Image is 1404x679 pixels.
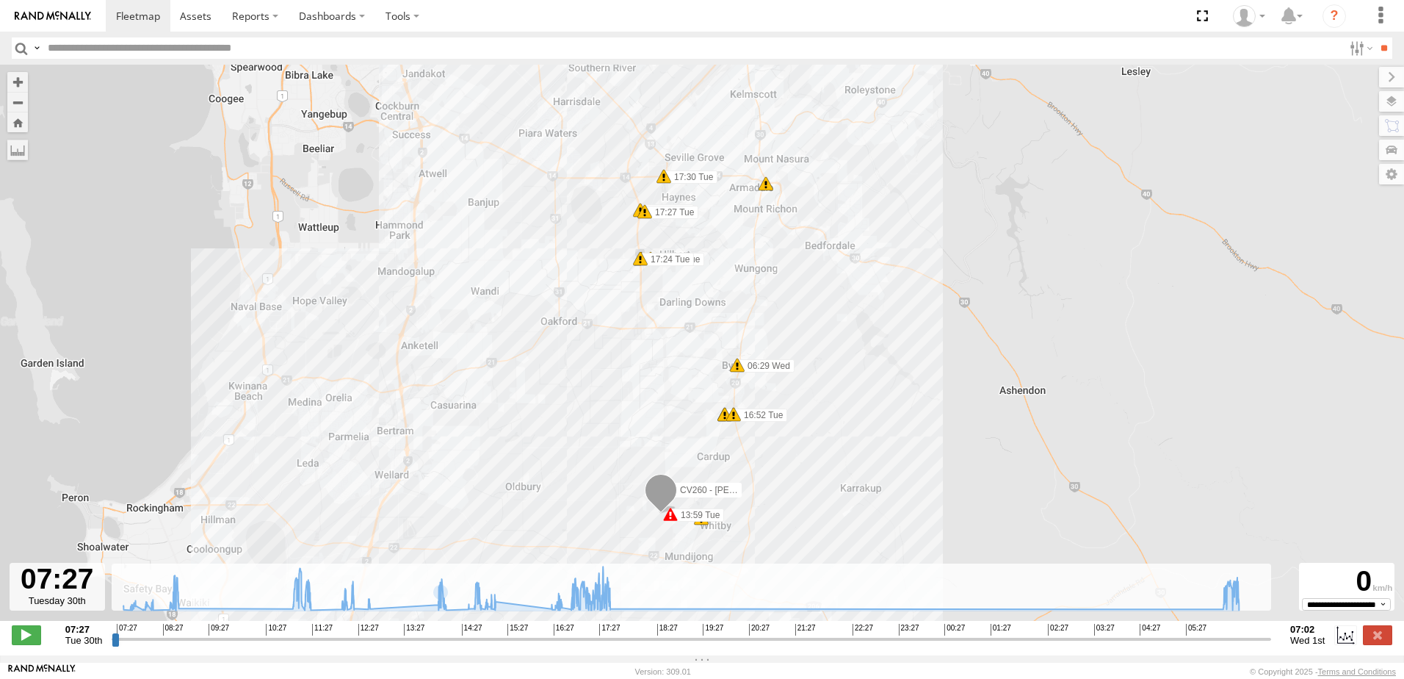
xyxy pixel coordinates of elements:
[1379,164,1404,184] label: Map Settings
[853,624,873,636] span: 22:27
[899,624,919,636] span: 23:27
[7,92,28,112] button: Zoom out
[7,140,28,160] label: Measure
[1363,625,1392,644] label: Close
[1186,624,1206,636] span: 05:27
[209,624,229,636] span: 09:27
[31,37,43,59] label: Search Query
[944,624,965,636] span: 00:27
[358,624,379,636] span: 12:27
[1322,4,1346,28] i: ?
[1228,5,1270,27] div: Sean Cosgriff
[1290,624,1325,635] strong: 07:02
[1318,667,1396,676] a: Terms and Conditions
[554,624,574,636] span: 16:27
[635,667,691,676] div: Version: 309.01
[599,624,620,636] span: 17:27
[65,635,103,646] span: Tue 30th Sep 2025
[404,624,424,636] span: 13:27
[1301,565,1392,598] div: 0
[462,624,482,636] span: 14:27
[507,624,528,636] span: 15:27
[759,176,773,191] div: 7
[1250,667,1396,676] div: © Copyright 2025 -
[7,72,28,92] button: Zoom in
[640,253,694,266] label: 17:24 Tue
[991,624,1011,636] span: 01:27
[795,624,816,636] span: 21:27
[65,624,103,635] strong: 07:27
[737,359,795,373] label: 06:29 Wed
[117,624,137,636] span: 07:27
[15,11,91,21] img: rand-logo.svg
[12,625,41,644] label: Play/Stop
[664,170,717,184] label: 17:30 Tue
[266,624,286,636] span: 10:27
[1290,635,1325,646] span: Wed 1st Oct 2025
[163,624,184,636] span: 08:27
[1048,624,1068,636] span: 02:27
[670,509,724,522] label: 13:59 Tue
[312,624,333,636] span: 11:27
[1094,624,1115,636] span: 03:27
[640,204,694,218] label: 17:19 Tue
[703,624,723,636] span: 19:27
[657,624,678,636] span: 18:27
[8,664,76,679] a: Visit our Website
[7,112,28,132] button: Zoom Home
[645,206,698,219] label: 17:27 Tue
[749,624,770,636] span: 20:27
[1344,37,1375,59] label: Search Filter Options
[680,485,787,495] span: CV260 - [PERSON_NAME]
[734,409,787,422] label: 16:52 Tue
[1140,624,1160,636] span: 04:27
